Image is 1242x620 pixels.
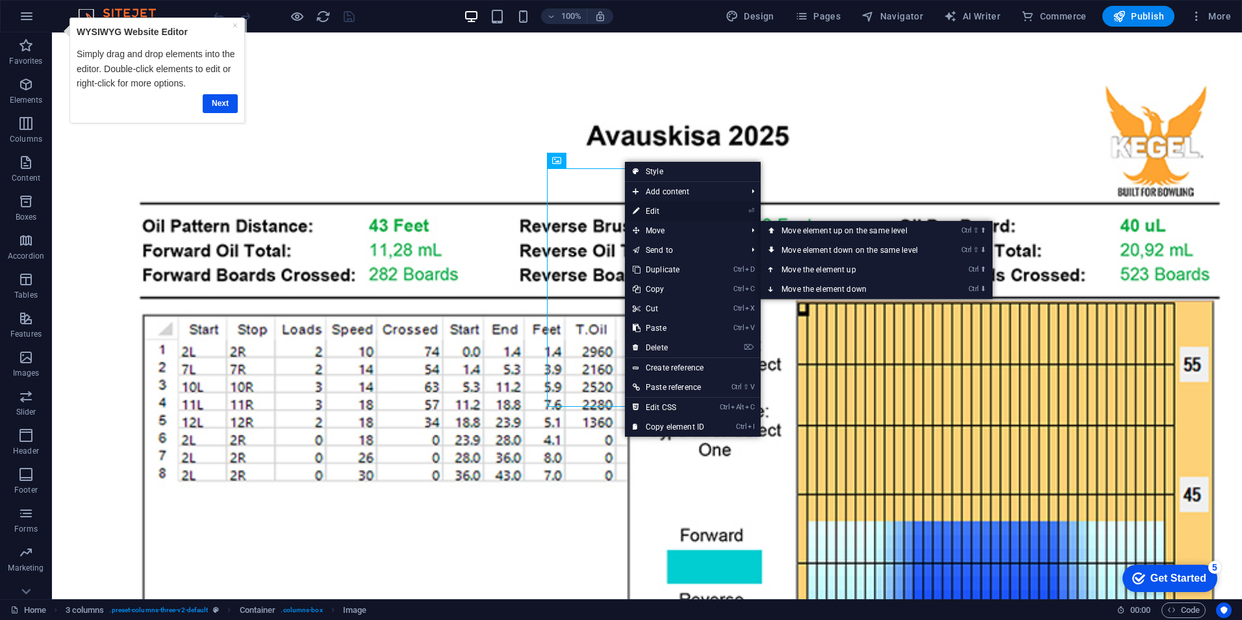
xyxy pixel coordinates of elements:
[561,8,581,24] h6: 100%
[748,422,754,431] i: I
[790,6,846,27] button: Pages
[1161,602,1206,618] button: Code
[720,403,730,411] i: Ctrl
[16,407,36,417] p: Slider
[720,6,779,27] div: Design (Ctrl+Alt+Y)
[980,285,986,293] i: ⬇
[733,285,744,293] i: Ctrl
[14,485,38,495] p: Footer
[1102,6,1174,27] button: Publish
[761,279,944,299] a: Ctrl⬇Move the element down
[720,6,779,27] button: Design
[939,6,1006,27] button: AI Writer
[13,446,39,456] p: Header
[14,524,38,534] p: Forms
[1139,605,1141,615] span: :
[316,9,331,24] i: Reload page
[1117,602,1151,618] h6: Session time
[1113,10,1164,23] span: Publish
[625,279,712,299] a: CtrlCCopy
[10,329,42,339] p: Features
[733,324,744,332] i: Ctrl
[625,299,712,318] a: CtrlXCut
[736,422,746,431] i: Ctrl
[38,14,94,26] div: Get Started
[66,602,367,618] nav: breadcrumb
[173,1,178,15] div: Close tooltip
[745,265,754,274] i: D
[289,8,305,24] button: Click here to leave preview mode and continue editing
[625,417,712,437] a: CtrlICopy element ID
[13,368,40,378] p: Images
[745,403,754,411] i: C
[625,240,741,260] a: Send to
[1185,6,1236,27] button: More
[17,9,128,19] strong: WYSIWYG Website Editor
[8,251,44,261] p: Accordion
[761,260,944,279] a: Ctrl⬆Move the element up
[213,606,219,614] i: This element is a customizable preset
[315,8,331,24] button: reload
[625,201,712,221] a: ⏎Edit
[625,318,712,338] a: CtrlVPaste
[1216,602,1232,618] button: Usercentrics
[12,173,40,183] p: Content
[625,162,761,181] a: Style
[1016,6,1092,27] button: Commerce
[1190,10,1231,23] span: More
[944,10,1000,23] span: AI Writer
[541,8,587,24] button: 100%
[969,285,979,293] i: Ctrl
[17,29,178,73] p: Simply drag and drop elements into the editor. Double-click elements to edit or right-click for m...
[625,398,712,417] a: CtrlAltCEdit CSS
[10,134,42,144] p: Columns
[8,563,44,573] p: Marketing
[1167,602,1200,618] span: Code
[10,95,43,105] p: Elements
[731,403,744,411] i: Alt
[173,3,178,13] a: ×
[761,221,944,240] a: Ctrl⇧⬆Move element up on the same level
[750,383,754,391] i: V
[75,8,172,24] img: Editor Logo
[861,10,923,23] span: Navigator
[743,383,749,391] i: ⇧
[745,324,754,332] i: V
[733,265,744,274] i: Ctrl
[625,338,712,357] a: ⌦Delete
[980,265,986,274] i: ⬆
[96,3,109,16] div: 5
[10,6,105,34] div: Get Started 5 items remaining, 0% complete
[744,343,754,352] i: ⌦
[961,226,972,235] i: Ctrl
[745,285,754,293] i: C
[980,246,986,254] i: ⬇
[856,6,928,27] button: Navigator
[969,265,979,274] i: Ctrl
[761,240,944,260] a: Ctrl⇧⬇Move element down on the same level
[726,10,774,23] span: Design
[10,602,46,618] a: Click to cancel selection. Double-click to open Pages
[973,246,979,254] i: ⇧
[14,290,38,300] p: Tables
[1021,10,1087,23] span: Commerce
[343,602,366,618] span: Click to select. Double-click to edit
[281,602,322,618] span: . columns-box
[961,246,972,254] i: Ctrl
[795,10,841,23] span: Pages
[625,378,712,397] a: Ctrl⇧VPaste reference
[9,56,42,66] p: Favorites
[748,207,754,215] i: ⏎
[733,304,744,313] i: Ctrl
[745,304,754,313] i: X
[625,182,741,201] span: Add content
[109,602,208,618] span: . preset-columns-three-v2-default
[240,602,276,618] span: Click to select. Double-click to edit
[980,226,986,235] i: ⬆
[66,602,105,618] span: Click to select. Double-click to edit
[625,358,761,378] a: Create reference
[143,77,178,96] a: Next
[625,260,712,279] a: CtrlDDuplicate
[973,226,979,235] i: ⇧
[625,221,741,240] span: Move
